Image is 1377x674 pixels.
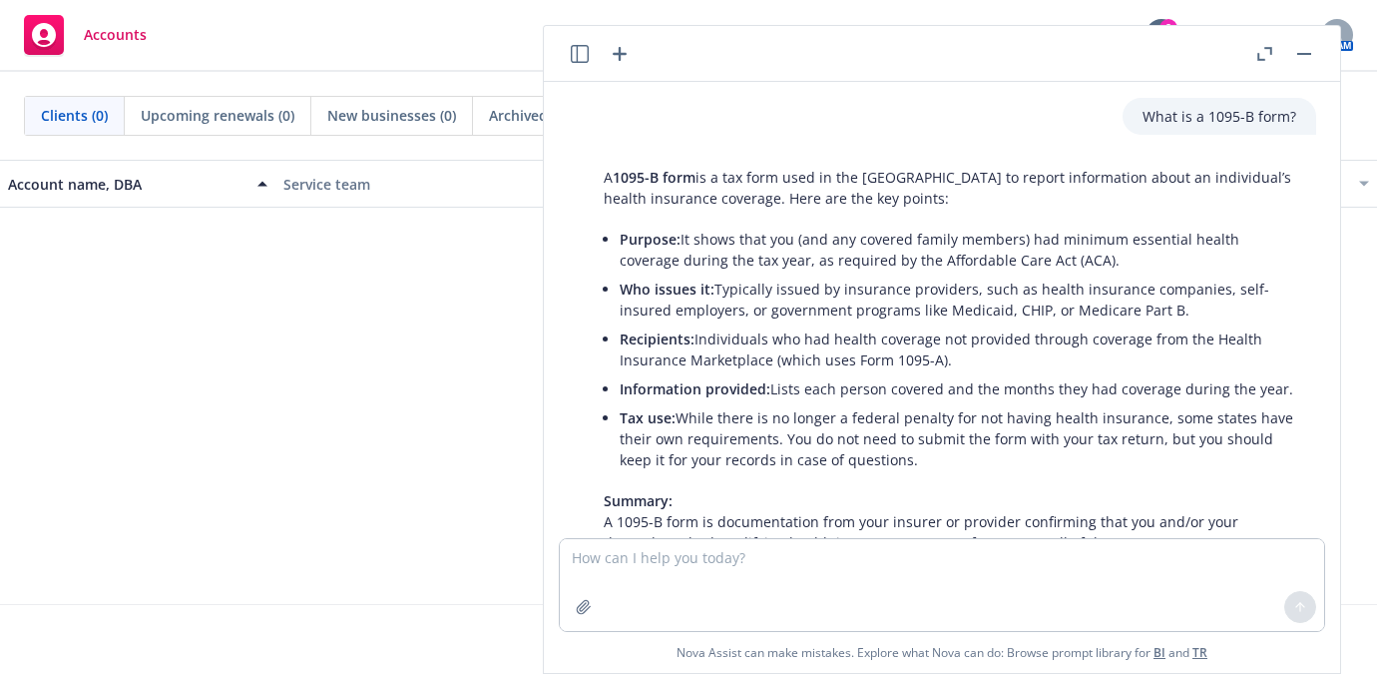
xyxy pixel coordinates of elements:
a: Switch app [1275,15,1315,55]
a: Search [1229,15,1269,55]
li: It shows that you (and any covered family members) had minimum essential health coverage during t... [620,225,1296,275]
p: A 1095-B form is documentation from your insurer or provider confirming that you and/or your depe... [604,490,1296,553]
div: 3 [1159,19,1177,37]
span: 1095-B form [613,168,695,187]
span: Nova Assist can make mistakes. Explore what Nova can do: Browse prompt library for and [677,632,1207,673]
div: Service team [283,174,543,195]
span: Accounts [84,27,147,43]
span: Purpose: [620,230,681,249]
a: BI [1153,644,1165,661]
button: Service team [275,160,551,208]
a: TR [1192,644,1207,661]
p: What is a 1095-B form? [1143,106,1296,127]
li: While there is no longer a federal penalty for not having health insurance, some states have thei... [620,403,1296,474]
div: Account name, DBA [8,174,245,195]
a: Accounts [16,7,155,63]
li: Typically issued by insurance providers, such as health insurance companies, self-insured employe... [620,275,1296,325]
p: A is a tax form used in the [GEOGRAPHIC_DATA] to report information about an individual’s health ... [604,167,1296,209]
span: Recipients: [620,330,694,348]
span: Summary: [604,491,673,510]
span: Tax use: [620,408,676,427]
span: Archived (0) [489,105,568,126]
span: Clients (0) [41,105,108,126]
li: Lists each person covered and the months they had coverage during the year. [620,374,1296,403]
li: Individuals who had health coverage not provided through coverage from the Health Insurance Marke... [620,325,1296,374]
span: Who issues it: [620,280,714,299]
span: New businesses (0) [327,105,456,126]
span: Information provided: [620,379,770,398]
span: Upcoming renewals (0) [141,105,294,126]
a: Report a Bug [1183,15,1223,55]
